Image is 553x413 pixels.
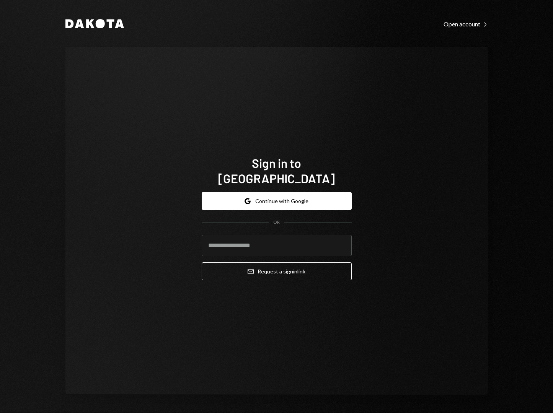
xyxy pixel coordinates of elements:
[444,20,488,28] a: Open account
[202,155,352,186] h1: Sign in to [GEOGRAPHIC_DATA]
[202,192,352,210] button: Continue with Google
[273,219,280,226] div: OR
[202,262,352,280] button: Request a signinlink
